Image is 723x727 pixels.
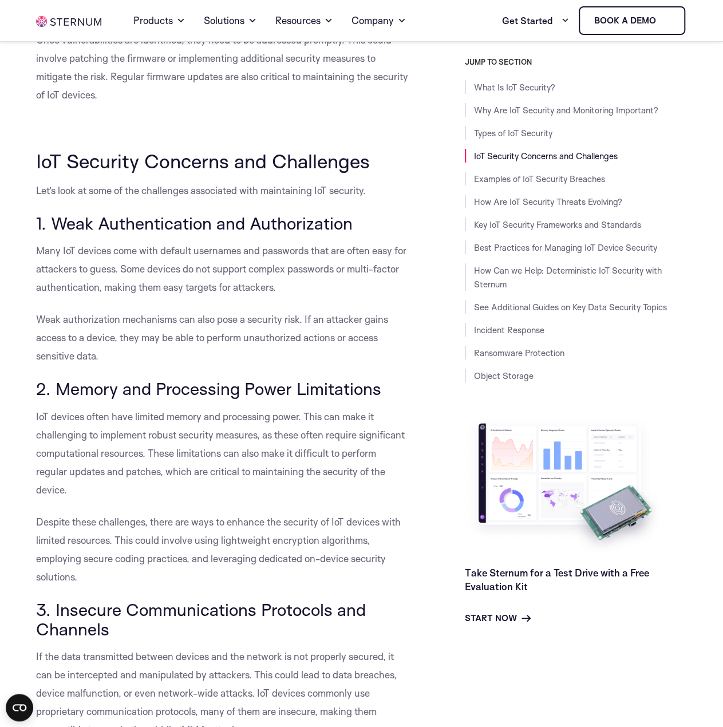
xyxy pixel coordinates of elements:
[474,173,605,184] a: Examples of IoT Security Breaches
[474,196,622,207] a: How Are IoT Security Threats Evolving?
[36,599,366,639] span: 3. Insecure Communications Protocols and Channels
[661,16,670,25] img: sternum iot
[474,302,667,313] a: See Additional Guides on Key Data Security Topics
[36,516,401,583] span: Despite these challenges, there are ways to enhance the security of IoT devices with limited reso...
[36,184,366,196] span: Let’s look at some of the challenges associated with maintaining IoT security.
[36,212,353,234] span: 1. Weak Authentication and Authorization
[36,149,370,173] span: IoT Security Concerns and Challenges
[36,16,101,27] img: sternum iot
[474,242,657,253] a: Best Practices for Managing IoT Device Security
[36,378,381,399] span: 2. Memory and Processing Power Limitations
[36,244,406,293] span: Many IoT devices come with default usernames and passwords that are often easy for attackers to g...
[465,611,531,625] a: Start Now
[6,694,33,721] button: Open CMP widget
[474,219,641,230] a: Key IoT Security Frameworks and Standards
[579,6,685,35] a: Book a demo
[474,128,552,139] a: Types of IoT Security
[465,57,687,66] h3: JUMP TO SECTION
[502,9,570,32] a: Get Started
[474,370,534,381] a: Object Storage
[465,414,665,557] img: Take Sternum for a Test Drive with a Free Evaluation Kit
[474,151,618,161] a: IoT Security Concerns and Challenges
[474,265,662,290] a: How Can we Help: Deterministic IoT Security with Sternum
[474,82,555,93] a: What Is IoT Security?
[36,410,405,496] span: IoT devices often have limited memory and processing power. This can make it challenging to imple...
[465,567,649,592] a: Take Sternum for a Test Drive with a Free Evaluation Kit
[474,347,564,358] a: Ransomware Protection
[36,313,388,362] span: Weak authorization mechanisms can also pose a security risk. If an attacker gains access to a dev...
[474,325,544,335] a: Incident Response
[474,105,658,116] a: Why Are IoT Security and Monitoring Important?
